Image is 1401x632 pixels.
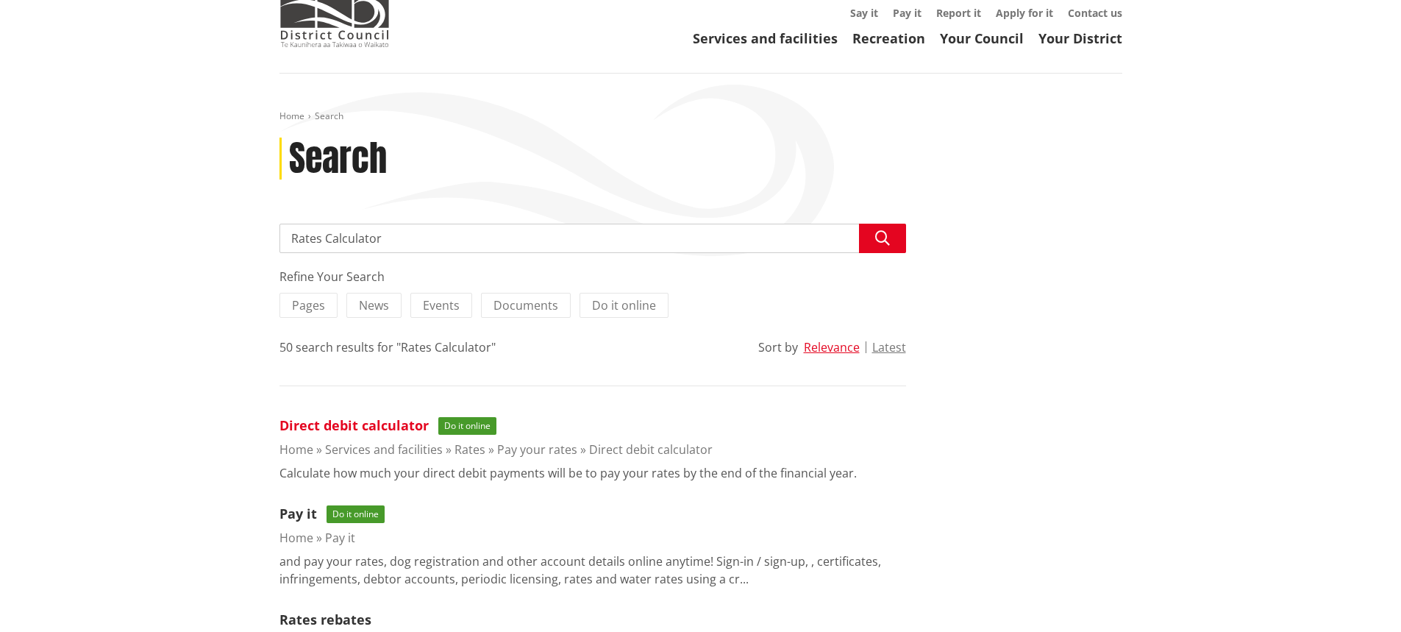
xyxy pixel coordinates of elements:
a: Report it [936,6,981,20]
iframe: Messenger Launcher [1333,570,1386,623]
a: Apply for it [996,6,1053,20]
span: Do it online [438,417,496,435]
span: Do it online [327,505,385,523]
input: Search input [279,224,906,253]
a: Contact us [1068,6,1122,20]
button: Relevance [804,341,860,354]
a: Home [279,110,304,122]
p: and pay your rates, dog registration and other account details online anytime! Sign-in / sign-up,... [279,553,906,588]
span: Do it online [592,297,656,313]
a: Recreation [852,29,925,47]
a: Your Council [940,29,1024,47]
span: Events [423,297,460,313]
a: Services and facilities [325,441,443,458]
a: Rates [454,441,485,458]
p: Calculate how much your direct debit payments will be to pay your rates by the end of the financi... [279,464,857,482]
span: News [359,297,389,313]
div: Refine Your Search [279,268,906,285]
span: Pages [292,297,325,313]
a: Services and facilities [693,29,838,47]
a: Home [279,530,313,546]
h1: Search [289,138,387,180]
a: Direct debit calculator [279,416,429,434]
a: Rates rebates [279,611,371,628]
a: Pay your rates [497,441,577,458]
a: Pay it [279,505,317,522]
a: Pay it [325,530,355,546]
span: Search [315,110,343,122]
button: Latest [872,341,906,354]
a: Direct debit calculator [589,441,713,458]
a: Say it [850,6,878,20]
a: Pay it [893,6,921,20]
a: Home [279,441,313,458]
nav: breadcrumb [279,110,1122,123]
div: 50 search results for "Rates Calculator" [279,338,496,356]
div: Sort by [758,338,798,356]
a: Your District [1038,29,1122,47]
span: Documents [493,297,558,313]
